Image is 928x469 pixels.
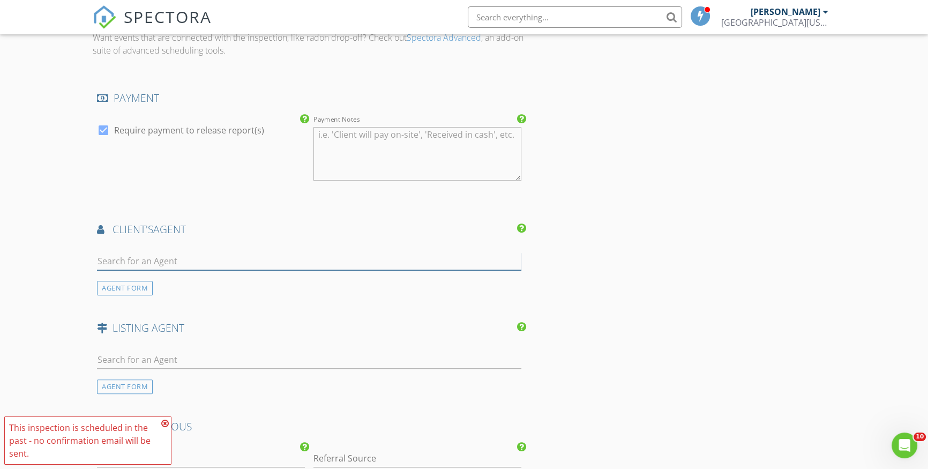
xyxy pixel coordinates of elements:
div: [PERSON_NAME] [751,6,820,17]
input: Search for an Agent [97,351,521,369]
h4: MISCELLANEOUS [97,420,521,434]
span: SPECTORA [124,5,212,28]
img: The Best Home Inspection Software - Spectora [93,5,116,29]
h4: AGENT [97,222,521,236]
h4: LISTING AGENT [97,321,521,335]
div: South Florida Building Inspections, Inc. [721,17,828,28]
label: Require payment to release report(s) [114,125,264,136]
iframe: Intercom live chat [892,433,917,458]
input: Search for an Agent [97,252,521,270]
span: 10 [914,433,926,441]
h4: PAYMENT [97,91,521,105]
p: Want events that are connected with the inspection, like radon drop-off? Check out , an add-on su... [93,31,526,57]
div: This inspection is scheduled in the past - no confirmation email will be sent. [9,421,158,460]
div: AGENT FORM [97,281,153,295]
a: SPECTORA [93,14,212,37]
div: AGENT FORM [97,379,153,394]
input: Search everything... [468,6,682,28]
a: Spectora Advanced [407,32,481,43]
input: Referral Source [313,450,521,467]
span: client's [113,222,153,236]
